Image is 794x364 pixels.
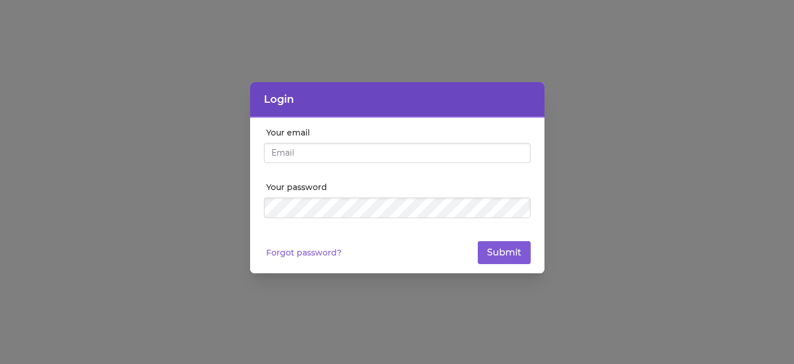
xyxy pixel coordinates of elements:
[266,181,531,193] label: Your password
[266,127,531,138] label: Your email
[264,143,531,164] input: Email
[478,241,531,264] button: Submit
[250,82,544,118] header: Login
[266,247,342,258] a: Forgot password?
